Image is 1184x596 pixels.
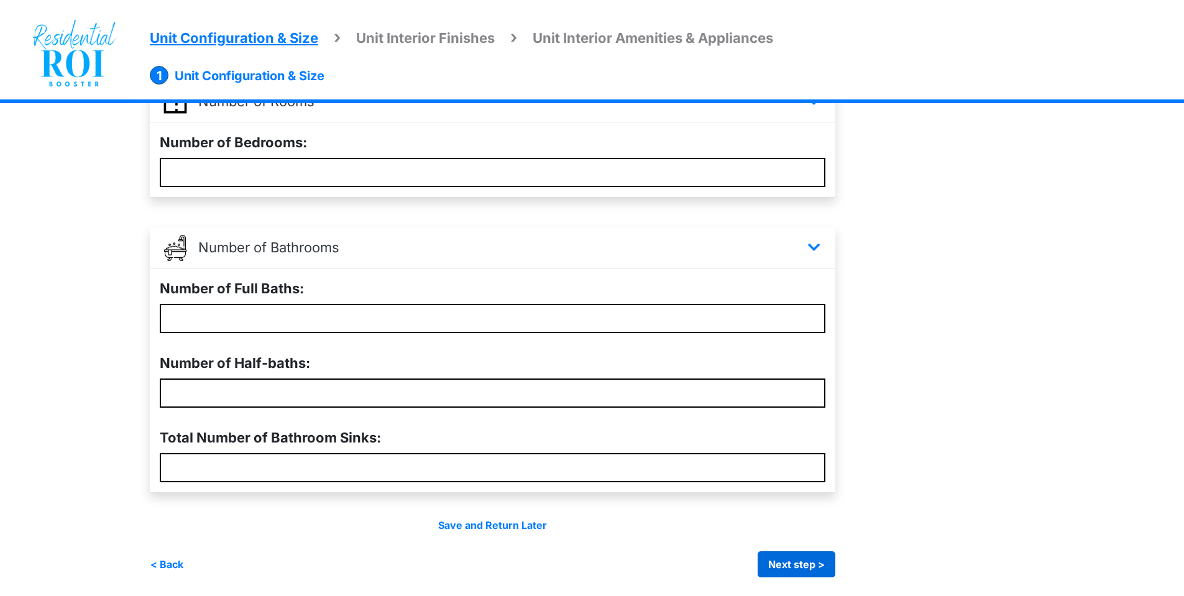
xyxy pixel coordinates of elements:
[758,551,835,577] button: Next step >
[150,66,324,85] li: Unit Configuration & Size
[198,237,339,258] p: Number of Bathrooms
[438,519,547,531] a: Save and Return Later
[356,30,495,46] span: Unit Interior Finishes
[160,428,381,448] label: Total Number of Bathroom Sinks:
[160,353,310,374] label: Number of Half-baths:
[31,19,119,88] img: spp logo
[160,278,304,299] label: Number of Full Baths:
[150,30,318,46] span: Unit Configuration & Size
[160,132,307,153] label: Number of Bedrooms:
[162,235,188,261] img: full_bath_ldc4xu0.png
[533,30,773,46] span: Unit Interior Amenities & Appliances
[150,551,184,577] button: < Back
